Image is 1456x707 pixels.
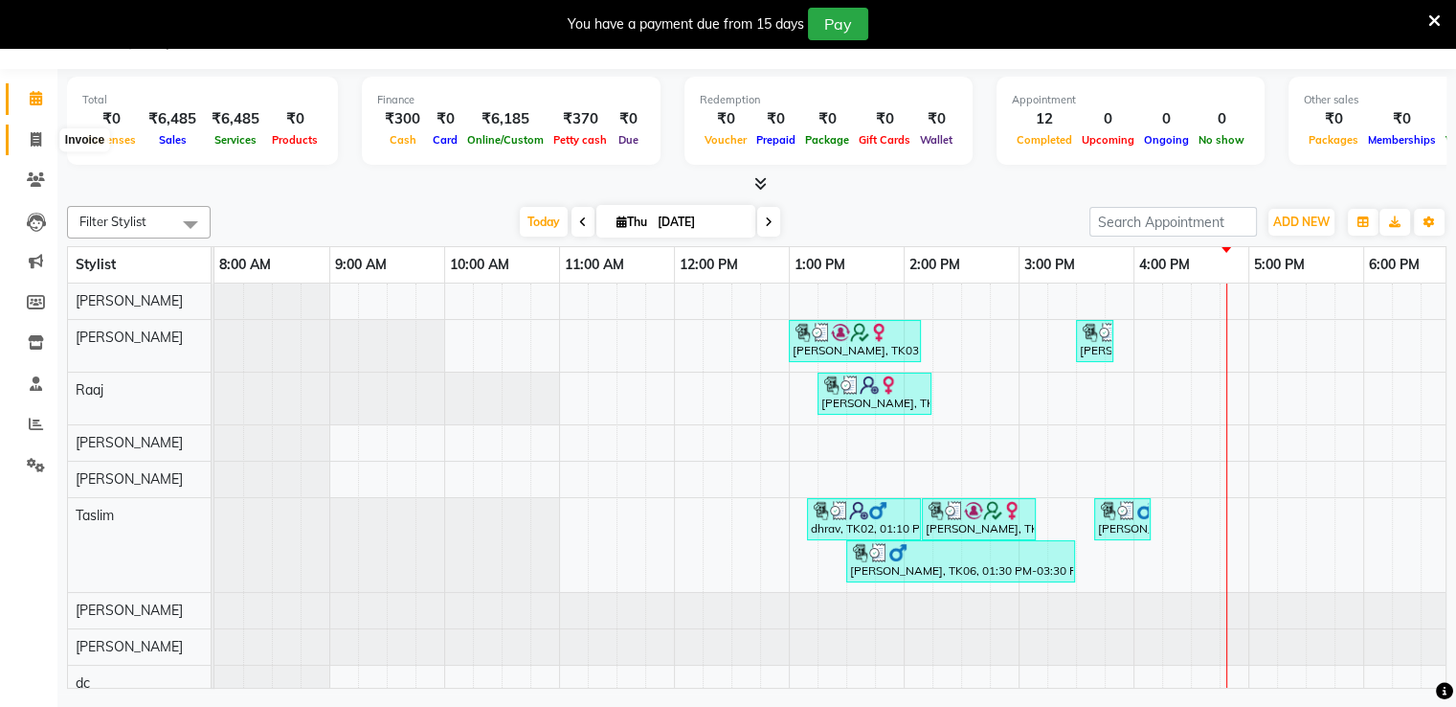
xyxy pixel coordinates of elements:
[79,214,146,229] span: Filter Stylist
[428,108,462,130] div: ₹0
[1012,108,1077,130] div: 12
[612,215,652,229] span: Thu
[1304,133,1363,147] span: Packages
[428,133,462,147] span: Card
[924,501,1034,537] div: [PERSON_NAME], TK03, 02:10 PM-03:10 PM, Colors - Root Touch Up (Inova)
[462,108,549,130] div: ₹6,185
[751,108,800,130] div: ₹0
[76,292,183,309] span: [PERSON_NAME]
[675,251,743,279] a: 12:00 PM
[267,133,323,147] span: Products
[1089,207,1257,237] input: Search Appointment
[1012,133,1077,147] span: Completed
[905,251,965,279] a: 2:00 PM
[568,14,804,34] div: You have a payment due from 15 days
[652,208,748,237] input: 2025-09-04
[210,133,261,147] span: Services
[82,92,323,108] div: Total
[76,602,183,619] span: [PERSON_NAME]
[82,108,141,130] div: ₹0
[854,108,915,130] div: ₹0
[1194,108,1249,130] div: 0
[1012,92,1249,108] div: Appointment
[791,323,919,359] div: [PERSON_NAME], TK03, 01:00 PM-02:10 PM, chocolate wax - full arms, legs, under arms,NORMAL POLISH
[76,256,116,273] span: Stylist
[214,251,276,279] a: 8:00 AM
[76,638,183,655] span: [PERSON_NAME]
[790,251,850,279] a: 1:00 PM
[1364,251,1424,279] a: 6:00 PM
[1077,108,1139,130] div: 0
[76,434,183,451] span: [PERSON_NAME]
[1268,209,1334,236] button: ADD NEW
[76,329,183,346] span: [PERSON_NAME]
[808,8,868,40] button: Pay
[445,251,514,279] a: 10:00 AM
[700,133,751,147] span: Voucher
[462,133,549,147] span: Online/Custom
[915,133,957,147] span: Wallet
[1019,251,1080,279] a: 3:00 PM
[700,108,751,130] div: ₹0
[800,133,854,147] span: Package
[614,133,643,147] span: Due
[1077,133,1139,147] span: Upcoming
[76,507,114,524] span: Taslim
[1363,108,1441,130] div: ₹0
[1096,501,1149,537] div: [PERSON_NAME], TK07, 03:40 PM-04:10 PM, Men Services - Shave
[154,133,191,147] span: Sales
[549,133,612,147] span: Petty cash
[377,92,645,108] div: Finance
[1273,215,1330,229] span: ADD NEW
[141,108,204,130] div: ₹6,485
[204,108,267,130] div: ₹6,485
[800,108,854,130] div: ₹0
[1249,251,1310,279] a: 5:00 PM
[1139,133,1194,147] span: Ongoing
[848,543,1073,580] div: [PERSON_NAME], TK06, 01:30 PM-03:30 PM, Men Services - Hair Cut,Men Services - Shave,Colors - Roo...
[330,251,392,279] a: 9:00 AM
[1304,108,1363,130] div: ₹0
[1139,108,1194,130] div: 0
[1134,251,1195,279] a: 4:00 PM
[76,674,90,692] span: dc
[751,133,800,147] span: Prepaid
[1194,133,1249,147] span: No show
[60,129,109,152] div: Invoice
[819,376,930,412] div: [PERSON_NAME], TK05, 01:15 PM-02:15 PM, [DEMOGRAPHIC_DATA] Services - Wash
[76,470,183,488] span: [PERSON_NAME]
[520,207,568,237] span: Today
[560,251,629,279] a: 11:00 AM
[76,381,103,399] span: Raaj
[549,108,612,130] div: ₹370
[267,108,323,130] div: ₹0
[700,92,957,108] div: Redemption
[612,108,645,130] div: ₹0
[1078,323,1111,359] div: [PERSON_NAME], TK06, 03:30 PM-03:50 PM, NAILS CUT FILE,NAILS CUT FILE
[809,501,919,537] div: dhrav, TK02, 01:10 PM-02:10 PM, Men Services - Hair Cut,Relaxing - Head Massage(men)
[915,108,957,130] div: ₹0
[385,133,421,147] span: Cash
[1363,133,1441,147] span: Memberships
[377,108,428,130] div: ₹300
[854,133,915,147] span: Gift Cards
